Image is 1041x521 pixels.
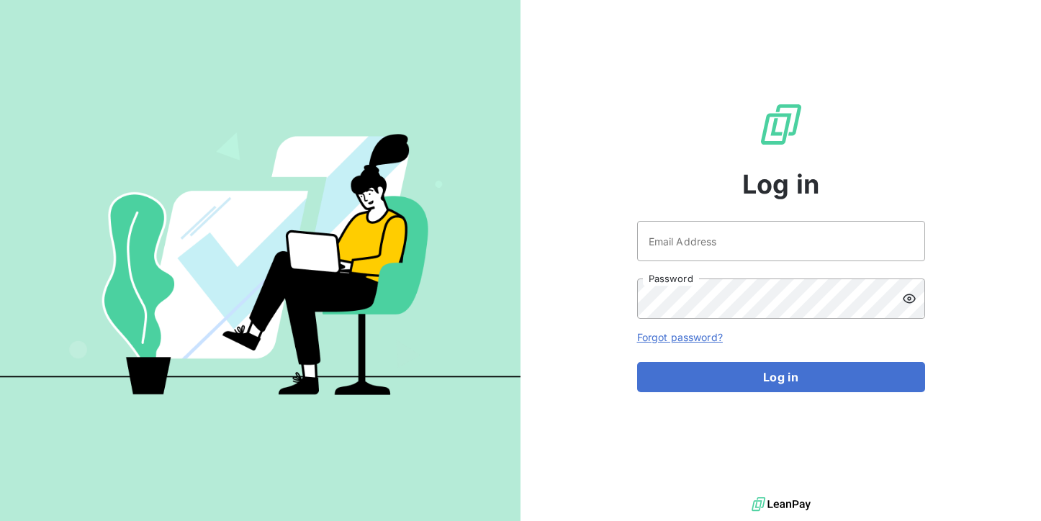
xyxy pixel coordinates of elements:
img: LeanPay Logo [758,101,804,148]
input: placeholder [637,221,925,261]
span: Log in [742,165,819,204]
button: Log in [637,362,925,392]
img: logo [752,494,811,515]
a: Forgot password? [637,331,723,343]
